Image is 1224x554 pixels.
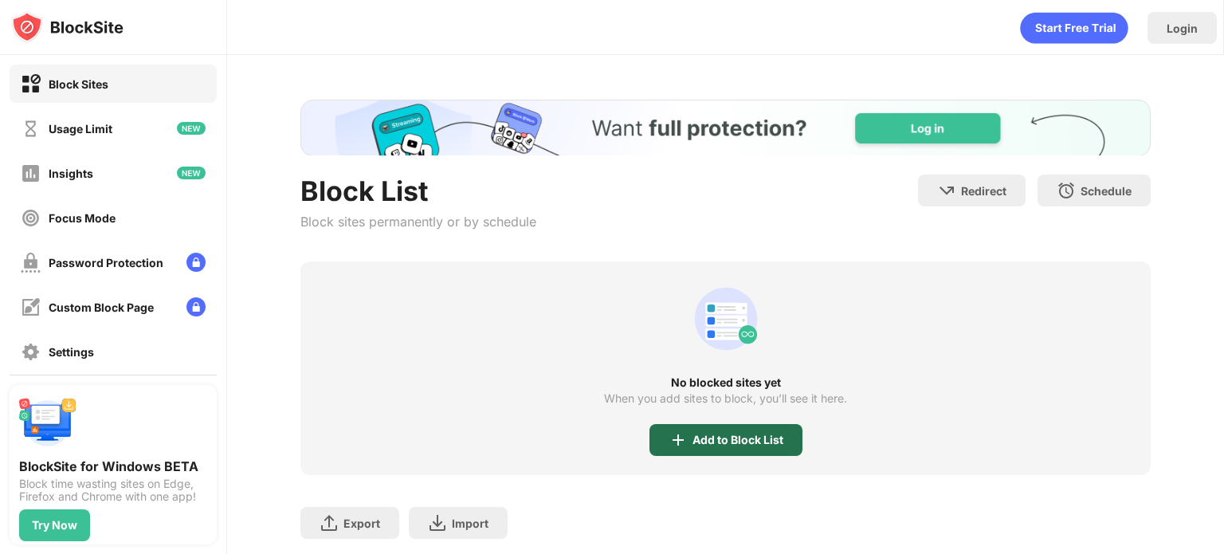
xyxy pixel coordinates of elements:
[49,301,154,314] div: Custom Block Page
[688,281,764,357] div: animation
[21,297,41,317] img: customize-block-page-off.svg
[452,517,488,530] div: Import
[49,211,116,225] div: Focus Mode
[19,395,76,452] img: push-desktop.svg
[49,167,93,180] div: Insights
[186,253,206,272] img: lock-menu.svg
[21,163,41,183] img: insights-off.svg
[21,119,41,139] img: time-usage-off.svg
[1167,22,1198,35] div: Login
[49,345,94,359] div: Settings
[343,517,380,530] div: Export
[49,122,112,136] div: Usage Limit
[19,458,207,474] div: BlockSite for Windows BETA
[300,214,536,230] div: Block sites permanently or by schedule
[300,100,1151,155] iframe: Banner
[177,122,206,135] img: new-icon.svg
[19,477,207,503] div: Block time wasting sites on Edge, Firefox and Chrome with one app!
[21,342,41,362] img: settings-off.svg
[49,77,108,91] div: Block Sites
[186,297,206,316] img: lock-menu.svg
[177,167,206,179] img: new-icon.svg
[692,434,783,446] div: Add to Block List
[604,392,847,405] div: When you add sites to block, you’ll see it here.
[1020,12,1128,44] div: animation
[21,74,41,94] img: block-on.svg
[21,208,41,228] img: focus-off.svg
[11,11,124,43] img: logo-blocksite.svg
[32,519,77,532] div: Try Now
[21,253,41,273] img: password-protection-off.svg
[49,256,163,269] div: Password Protection
[961,184,1006,198] div: Redirect
[300,175,536,207] div: Block List
[1081,184,1132,198] div: Schedule
[300,376,1151,389] div: No blocked sites yet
